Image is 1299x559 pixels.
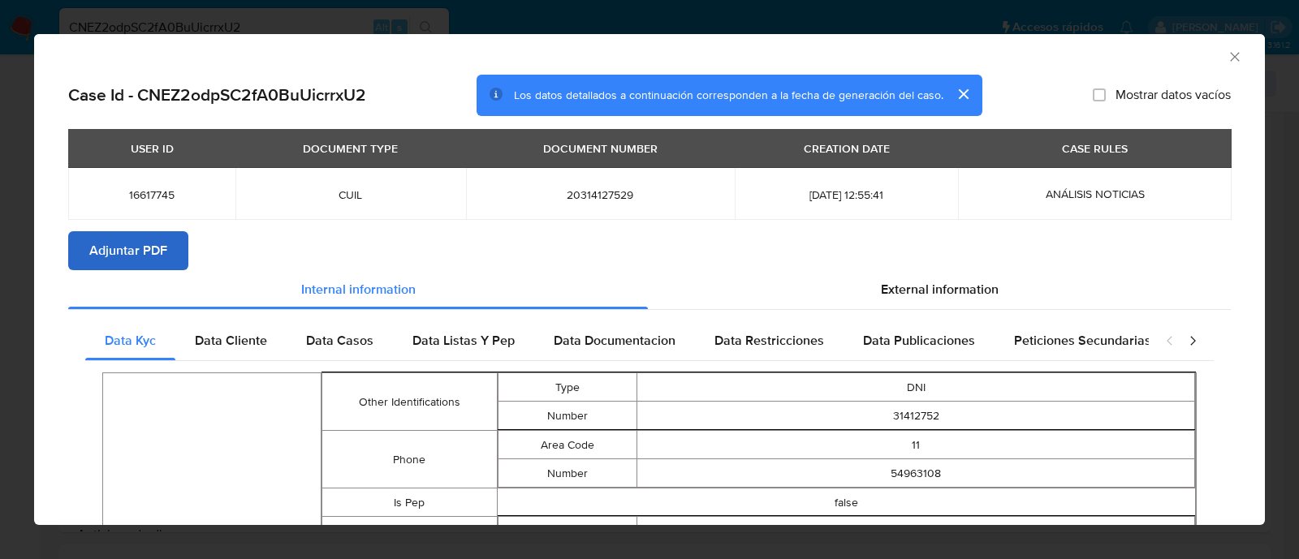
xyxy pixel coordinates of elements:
[322,373,497,431] td: Other Identifications
[1014,331,1151,350] span: Peticiones Secundarias
[794,135,900,162] div: CREATION DATE
[637,431,1195,459] td: 11
[554,331,675,350] span: Data Documentacion
[637,517,1195,545] td: [EMAIL_ADDRESS][DOMAIN_NAME]
[498,402,637,430] td: Number
[1227,49,1241,63] button: Cerrar ventana
[68,231,188,270] button: Adjuntar PDF
[498,373,637,402] td: Type
[322,517,497,546] td: Email
[306,331,373,350] span: Data Casos
[195,331,267,350] span: Data Cliente
[255,187,447,202] span: CUIL
[486,187,715,202] span: 20314127529
[121,135,183,162] div: USER ID
[881,280,999,299] span: External information
[412,331,515,350] span: Data Listas Y Pep
[514,87,943,103] span: Los datos detallados a continuación corresponden a la fecha de generación del caso.
[754,187,939,202] span: [DATE] 12:55:41
[1046,186,1145,202] span: ANÁLISIS NOTICIAS
[85,321,1149,360] div: Detailed internal info
[68,270,1231,309] div: Detailed info
[943,75,982,114] button: cerrar
[498,517,637,545] td: Address
[714,331,824,350] span: Data Restricciones
[88,187,216,202] span: 16617745
[1116,87,1231,103] span: Mostrar datos vacíos
[637,373,1195,402] td: DNI
[863,331,975,350] span: Data Publicaciones
[498,459,637,488] td: Number
[637,402,1195,430] td: 31412752
[89,233,167,269] span: Adjuntar PDF
[498,431,637,459] td: Area Code
[637,459,1195,488] td: 54963108
[105,331,156,350] span: Data Kyc
[1093,88,1106,101] input: Mostrar datos vacíos
[322,488,497,517] td: Is Pep
[1052,135,1137,162] div: CASE RULES
[293,135,408,162] div: DOCUMENT TYPE
[68,84,366,105] h2: Case Id - CNEZ2odpSC2fA0BuUicrrxU2
[34,34,1265,525] div: closure-recommendation-modal
[533,135,667,162] div: DOCUMENT NUMBER
[322,431,497,488] td: Phone
[497,488,1196,517] td: false
[301,280,416,299] span: Internal information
